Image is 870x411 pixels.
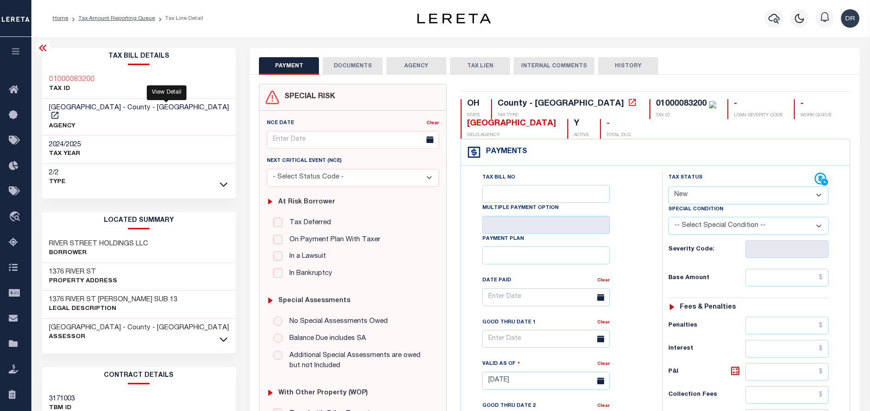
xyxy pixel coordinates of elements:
button: DOCUMENTS [323,57,383,75]
label: Balance Due includes SA [285,334,366,344]
label: Tax Bill No [482,174,515,182]
button: AGENCY [386,57,446,75]
p: Type [49,178,66,187]
i: travel_explore [9,211,24,223]
label: Special Condition [668,206,723,214]
h6: P&I [668,365,745,378]
label: Next Critical Event (NCE) [267,157,342,165]
p: AGENCY [49,122,229,131]
h6: Special Assessments [278,297,350,305]
h6: At Risk Borrower [278,198,335,206]
h6: Interest [668,345,745,352]
input: $ [745,386,828,404]
h6: Fees & Penalties [680,304,736,311]
p: TAX ID [656,112,716,119]
p: ACTIVE [574,132,589,139]
input: Enter Date [267,131,439,149]
label: Good Thru Date 2 [482,402,535,410]
label: Payment Plan [482,235,524,243]
span: [GEOGRAPHIC_DATA] - County - [GEOGRAPHIC_DATA] [49,104,229,111]
h3: 2/2 [49,168,66,178]
h3: 3171003 [49,394,75,404]
h6: Base Amount [668,274,745,282]
label: In Bankruptcy [285,268,332,279]
a: Clear [597,404,610,408]
button: PAYMENT [259,57,319,75]
a: Clear [426,121,439,125]
input: Enter Date [482,372,610,390]
h3: [GEOGRAPHIC_DATA] - County - [GEOGRAPHIC_DATA] [49,323,229,333]
button: HISTORY [598,57,658,75]
label: No Special Assessments Owed [285,316,388,327]
div: Y [574,119,589,129]
label: On Payment Plan With Taxer [285,235,380,245]
div: 01000083200 [656,100,707,108]
a: Clear [597,278,610,283]
p: WORK QUEUE [800,112,832,119]
div: OH [467,99,480,109]
img: svg+xml;base64,PHN2ZyB4bWxucz0iaHR0cDovL3d3dy53My5vcmcvMjAwMC9zdmciIHBvaW50ZXItZXZlbnRzPSJub25lIi... [841,9,859,28]
p: TAX TYPE [498,112,638,119]
input: Enter Date [482,288,610,306]
p: STATE [467,112,480,119]
label: Additional Special Assessments are owed but not Included [285,351,432,371]
div: [GEOGRAPHIC_DATA] [467,119,556,129]
input: $ [745,317,828,334]
label: Valid as Of [482,359,520,368]
div: View Detail [147,85,186,100]
p: TAX YEAR [49,149,81,159]
label: NCE Date [267,119,294,127]
a: Clear [597,320,610,325]
h6: Collection Fees [668,391,745,399]
h6: Penalties [668,322,745,329]
h3: 1376 RIVER ST [49,268,117,277]
input: $ [745,269,828,286]
p: Borrower [49,249,148,258]
div: - [606,119,630,129]
h3: 2024/2025 [49,140,81,149]
label: In a Lawsuit [285,251,326,262]
a: Home [53,16,68,21]
p: Property Address [49,277,117,286]
label: Good Thru Date 1 [482,319,535,327]
h6: Severity Code: [668,246,745,253]
label: Tax Status [668,174,702,182]
label: Date Paid [482,277,511,285]
div: - [800,99,832,109]
p: Assessor [49,333,229,342]
a: Clear [597,362,610,366]
h2: Tax Bill Details [42,48,236,65]
button: TAX LIEN [450,57,510,75]
p: LOAN SEVERITY CODE [734,112,783,119]
a: 01000083200 [49,75,95,84]
h6: with Other Property (WOP) [278,389,368,397]
label: Tax Deferred [285,218,331,228]
label: Multiple Payment Option [482,204,558,212]
button: INTERNAL COMMENTS [514,57,594,75]
p: TAX ID [49,84,95,94]
input: $ [745,340,828,357]
h3: RIVER STREET HOLDINGS LLC [49,239,148,249]
p: Legal Description [49,304,177,314]
img: logo-dark.svg [417,13,491,24]
h2: CONTRACT details [42,367,236,384]
p: TOTAL DLQ [606,132,630,139]
a: Tax Amount Reporting Queue [78,16,155,21]
div: - [734,99,783,109]
li: Tax Line Detail [155,14,203,23]
div: County - [GEOGRAPHIC_DATA] [498,100,624,108]
p: DELQ AGENCY [467,132,556,139]
input: $ [745,363,828,381]
img: check-icon-green.svg [709,101,716,108]
h2: LOCATED SUMMARY [42,212,236,229]
h3: 1376 RIVER ST [PERSON_NAME] SUB 13 [49,295,177,304]
h4: SPECIAL RISK [280,93,335,101]
input: Enter Date [482,330,610,348]
h4: Payments [481,148,527,156]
